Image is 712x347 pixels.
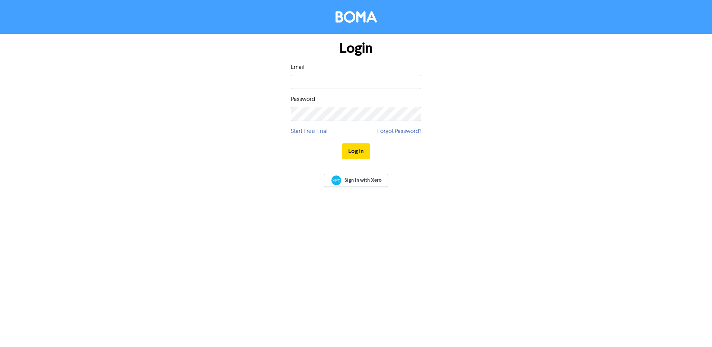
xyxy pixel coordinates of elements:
[291,127,328,136] a: Start Free Trial
[336,11,377,23] img: BOMA Logo
[291,95,315,104] label: Password
[291,63,305,72] label: Email
[377,127,421,136] a: Forgot Password?
[291,40,421,57] h1: Login
[342,143,370,159] button: Log In
[324,174,388,187] a: Sign In with Xero
[675,311,712,347] iframe: Chat Widget
[344,177,382,184] span: Sign In with Xero
[331,175,341,185] img: Xero logo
